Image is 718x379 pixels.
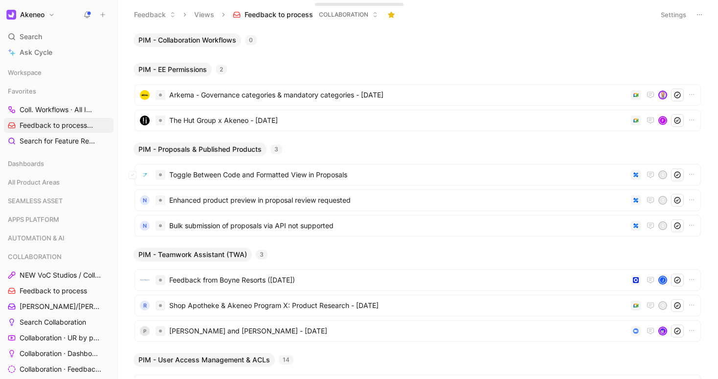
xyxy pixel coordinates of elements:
[130,63,706,135] div: PIM - EE Permissions2
[270,144,282,154] div: 3
[4,156,113,171] div: Dashboards
[135,320,701,342] a: P[PERSON_NAME] and [PERSON_NAME] - [DATE]avatar
[134,353,275,367] button: PIM - User Access Management & ACLs
[20,302,103,311] span: [PERSON_NAME]/[PERSON_NAME] Calls
[140,195,150,205] div: N
[8,159,44,168] span: Dashboards
[4,134,113,148] a: Search for Feature Requests
[4,299,113,314] a: [PERSON_NAME]/[PERSON_NAME] Calls
[135,295,701,316] a: RShop Apotheke & Akeneo Program X: Product Research - [DATE]R
[169,89,627,101] span: Arkema - Governance categories & mandatory categories - [DATE]
[135,189,701,211] a: NEnhanced product preview in proposal review requestedS
[140,221,150,231] div: N
[4,102,113,117] a: Coll. Workflows · All IMs
[134,142,267,156] button: PIM - Proposals & Published Products
[4,175,113,192] div: All Product Areas
[169,300,627,311] span: Shop Apotheke & Akeneo Program X: Product Research - [DATE]
[659,222,666,229] div: S
[659,197,666,204] div: S
[8,196,63,206] span: SEAMLESS ASSET
[4,193,113,208] div: SEAMLESS ASSET
[140,170,150,180] img: logo
[4,331,113,345] a: Collaboration · UR by project
[4,212,113,230] div: APPS PLATFORM
[169,169,627,181] span: Toggle Between Code and Formatted View in Proposals
[140,90,150,100] img: logo
[134,63,212,76] button: PIM - EE Permissions
[169,115,627,126] span: The Hut Group x Akeneo - [DATE]
[8,233,65,243] span: AUTOMATION & AI
[4,268,113,283] a: NEW VoC Studios / Collaboration
[659,302,666,309] div: R
[140,301,150,310] div: R
[6,10,16,20] img: Akeneo
[4,45,113,60] a: Ask Cycle
[130,142,706,240] div: PIM - Proposals & Published Products3
[135,269,701,291] a: logoFeedback from Boyne Resorts ([DATE])J
[228,7,382,22] button: Feedback to processCOLLABORATION
[659,117,666,124] div: F
[20,10,45,19] h1: Akeneo
[138,35,236,45] span: PIM - Collaboration Workflows
[8,86,36,96] span: Favorites
[256,250,268,260] div: 3
[20,47,52,58] span: Ask Cycle
[190,7,219,22] button: Views
[659,171,666,178] div: S
[138,250,247,260] span: PIM - Teamwork Assistant (TWA)
[140,326,150,336] div: P
[140,275,150,285] img: logo
[20,349,100,358] span: Collaboration · Dashboard
[135,215,701,237] a: NBulk submission of proposals via API not supportedS
[4,193,113,211] div: SEAMLESS ASSET
[4,212,113,227] div: APPS PLATFORM
[20,270,102,280] span: NEW VoC Studios / Collaboration
[8,214,59,224] span: APPS PLATFORM
[138,355,270,365] span: PIM - User Access Management & ACLs
[130,248,706,345] div: PIM - Teamwork Assistant (TWA)3
[659,277,666,284] div: J
[245,35,257,45] div: 0
[169,220,627,232] span: Bulk submission of proposals via API not supported
[20,333,101,343] span: Collaboration · UR by project
[216,65,227,74] div: 2
[20,31,42,43] span: Search
[130,33,706,55] div: PIM - Collaboration Workflows0
[4,8,57,22] button: AkeneoAkeneo
[4,315,113,330] a: Search Collaboration
[138,65,207,74] span: PIM - EE Permissions
[245,10,313,20] span: Feedback to process
[4,231,113,245] div: AUTOMATION & AI
[656,8,691,22] button: Settings
[279,355,293,365] div: 14
[135,164,701,186] a: logoToggle Between Code and Formatted View in ProposalsS
[319,10,368,20] span: COLLABORATION
[4,84,113,98] div: Favorites
[134,33,241,47] button: PIM - Collaboration Workflows
[4,249,113,264] div: COLLABORATION
[20,317,86,327] span: Search Collaboration
[4,175,113,189] div: All Product Areas
[659,328,666,334] img: avatar
[20,136,97,146] span: Search for Feature Requests
[4,65,113,80] div: Workspace
[20,120,96,131] span: Feedback to process
[138,144,262,154] span: PIM - Proposals & Published Products
[20,286,87,296] span: Feedback to process
[134,248,252,261] button: PIM - Teamwork Assistant (TWA)
[169,194,627,206] span: Enhanced product preview in proposal review requested
[4,284,113,298] a: Feedback to process
[140,116,150,125] img: logo
[169,325,627,337] span: [PERSON_NAME] and [PERSON_NAME] - [DATE]
[4,346,113,361] a: Collaboration · Dashboard
[20,364,102,374] span: Collaboration · Feedback by source
[8,252,62,261] span: COLLABORATION
[4,231,113,248] div: AUTOMATION & AI
[135,110,701,131] a: logoThe Hut Group x Akeneo - [DATE]F
[8,177,60,187] span: All Product Areas
[8,68,42,77] span: Workspace
[4,118,113,133] a: Feedback to processCOLLABORATION
[20,105,97,115] span: Coll. Workflows · All IMs
[130,7,180,22] button: Feedback
[4,156,113,174] div: Dashboards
